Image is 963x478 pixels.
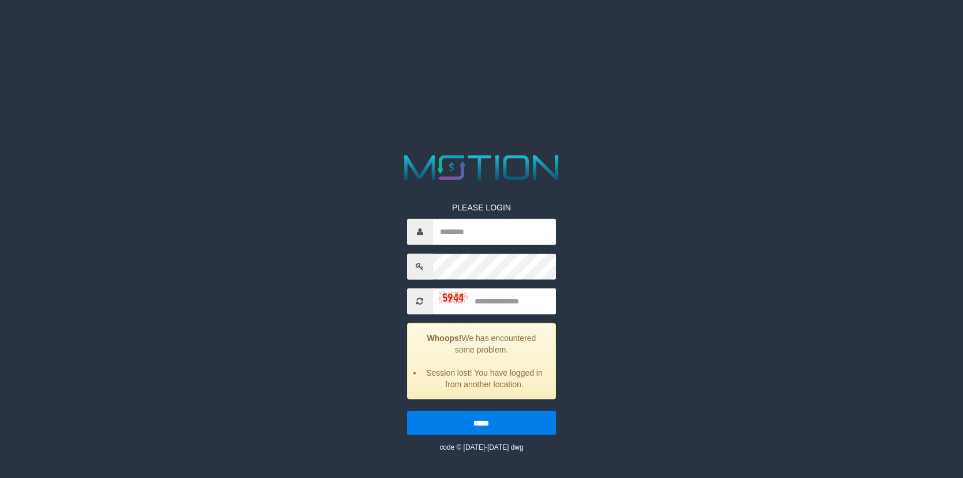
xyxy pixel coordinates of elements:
[407,323,556,399] div: We has encountered some problem.
[397,151,566,184] img: MOTION_logo.png
[427,333,462,342] strong: Whoops!
[439,443,523,451] small: code © [DATE]-[DATE] dwg
[422,366,547,390] li: Session lost! You have logged in from another location.
[407,201,556,213] p: PLEASE LOGIN
[439,292,468,303] img: captcha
